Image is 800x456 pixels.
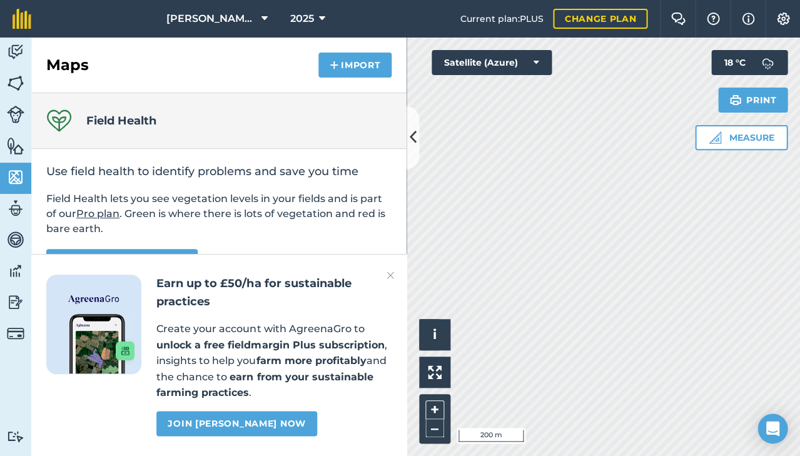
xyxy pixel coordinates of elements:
button: – [425,419,444,437]
img: svg+xml;base64,PHN2ZyB4bWxucz0iaHR0cDovL3d3dy53My5vcmcvMjAwMC9zdmciIHdpZHRoPSIxNCIgaGVpZ2h0PSIyNC... [330,58,338,73]
h2: Earn up to £50/ha for sustainable practices [156,275,392,311]
button: Satellite (Azure) [432,50,552,75]
h2: Maps [46,55,89,75]
button: Measure [695,125,787,150]
a: Change plan [553,9,647,29]
img: svg+xml;base64,PD94bWwgdmVyc2lvbj0iMS4wIiBlbmNvZGluZz0idXRmLTgiPz4KPCEtLSBHZW5lcmF0b3I6IEFkb2JlIE... [7,261,24,280]
button: Print [718,88,788,113]
img: svg+xml;base64,PD94bWwgdmVyc2lvbj0iMS4wIiBlbmNvZGluZz0idXRmLTgiPz4KPCEtLSBHZW5lcmF0b3I6IEFkb2JlIE... [755,50,780,75]
strong: farm more profitably [256,355,366,367]
span: Current plan : PLUS [460,12,543,26]
img: Two speech bubbles overlapping with the left bubble in the forefront [671,13,686,25]
a: Join [PERSON_NAME] now [156,411,316,436]
button: + [425,400,444,419]
img: svg+xml;base64,PD94bWwgdmVyc2lvbj0iMS4wIiBlbmNvZGluZz0idXRmLTgiPz4KPCEtLSBHZW5lcmF0b3I6IEFkb2JlIE... [7,199,24,218]
a: START 14 DAY FREE TRIAL [46,249,198,274]
button: 18 °C [711,50,787,75]
img: svg+xml;base64,PD94bWwgdmVyc2lvbj0iMS4wIiBlbmNvZGluZz0idXRmLTgiPz4KPCEtLSBHZW5lcmF0b3I6IEFkb2JlIE... [7,43,24,61]
a: Pro plan [76,208,119,220]
img: svg+xml;base64,PHN2ZyB4bWxucz0iaHR0cDovL3d3dy53My5vcmcvMjAwMC9zdmciIHdpZHRoPSIxNyIgaGVpZ2h0PSIxNy... [742,11,754,26]
strong: unlock a free fieldmargin Plus subscription [156,339,384,351]
img: Ruler icon [709,131,721,144]
img: svg+xml;base64,PD94bWwgdmVyc2lvbj0iMS4wIiBlbmNvZGluZz0idXRmLTgiPz4KPCEtLSBHZW5lcmF0b3I6IEFkb2JlIE... [7,230,24,249]
img: svg+xml;base64,PHN2ZyB4bWxucz0iaHR0cDovL3d3dy53My5vcmcvMjAwMC9zdmciIHdpZHRoPSIxOSIgaGVpZ2h0PSIyNC... [729,93,741,108]
img: svg+xml;base64,PD94bWwgdmVyc2lvbj0iMS4wIiBlbmNvZGluZz0idXRmLTgiPz4KPCEtLSBHZW5lcmF0b3I6IEFkb2JlIE... [7,325,24,342]
img: fieldmargin Logo [13,9,31,29]
img: Four arrows, one pointing top left, one top right, one bottom right and the last bottom left [428,365,442,379]
span: 18 ° C [724,50,745,75]
h4: Field Health [86,112,156,129]
img: Screenshot of the Gro app [69,314,134,373]
span: 2025 [290,11,314,26]
strong: earn from your sustainable farming practices [156,371,373,399]
span: [PERSON_NAME] Farm [166,11,256,26]
button: Import [318,53,392,78]
img: A question mark icon [706,13,721,25]
p: Create your account with AgreenaGro to , insights to help you and the chance to . [156,321,392,401]
span: i [433,327,437,342]
img: A cog icon [776,13,791,25]
div: Open Intercom Messenger [757,413,787,443]
img: svg+xml;base64,PHN2ZyB4bWxucz0iaHR0cDovL3d3dy53My5vcmcvMjAwMC9zdmciIHdpZHRoPSI1NiIgaGVpZ2h0PSI2MC... [7,168,24,186]
h2: Use field health to identify problems and save you time [46,164,392,179]
img: svg+xml;base64,PD94bWwgdmVyc2lvbj0iMS4wIiBlbmNvZGluZz0idXRmLTgiPz4KPCEtLSBHZW5lcmF0b3I6IEFkb2JlIE... [7,293,24,312]
p: Field Health lets you see vegetation levels in your fields and is part of our . Green is where th... [46,191,392,236]
img: svg+xml;base64,PD94bWwgdmVyc2lvbj0iMS4wIiBlbmNvZGluZz0idXRmLTgiPz4KPCEtLSBHZW5lcmF0b3I6IEFkb2JlIE... [7,430,24,442]
img: svg+xml;base64,PHN2ZyB4bWxucz0iaHR0cDovL3d3dy53My5vcmcvMjAwMC9zdmciIHdpZHRoPSIyMiIgaGVpZ2h0PSIzMC... [387,268,394,283]
button: i [419,319,450,350]
img: svg+xml;base64,PHN2ZyB4bWxucz0iaHR0cDovL3d3dy53My5vcmcvMjAwMC9zdmciIHdpZHRoPSI1NiIgaGVpZ2h0PSI2MC... [7,74,24,93]
img: svg+xml;base64,PD94bWwgdmVyc2lvbj0iMS4wIiBlbmNvZGluZz0idXRmLTgiPz4KPCEtLSBHZW5lcmF0b3I6IEFkb2JlIE... [7,106,24,123]
img: svg+xml;base64,PHN2ZyB4bWxucz0iaHR0cDovL3d3dy53My5vcmcvMjAwMC9zdmciIHdpZHRoPSI1NiIgaGVpZ2h0PSI2MC... [7,136,24,155]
